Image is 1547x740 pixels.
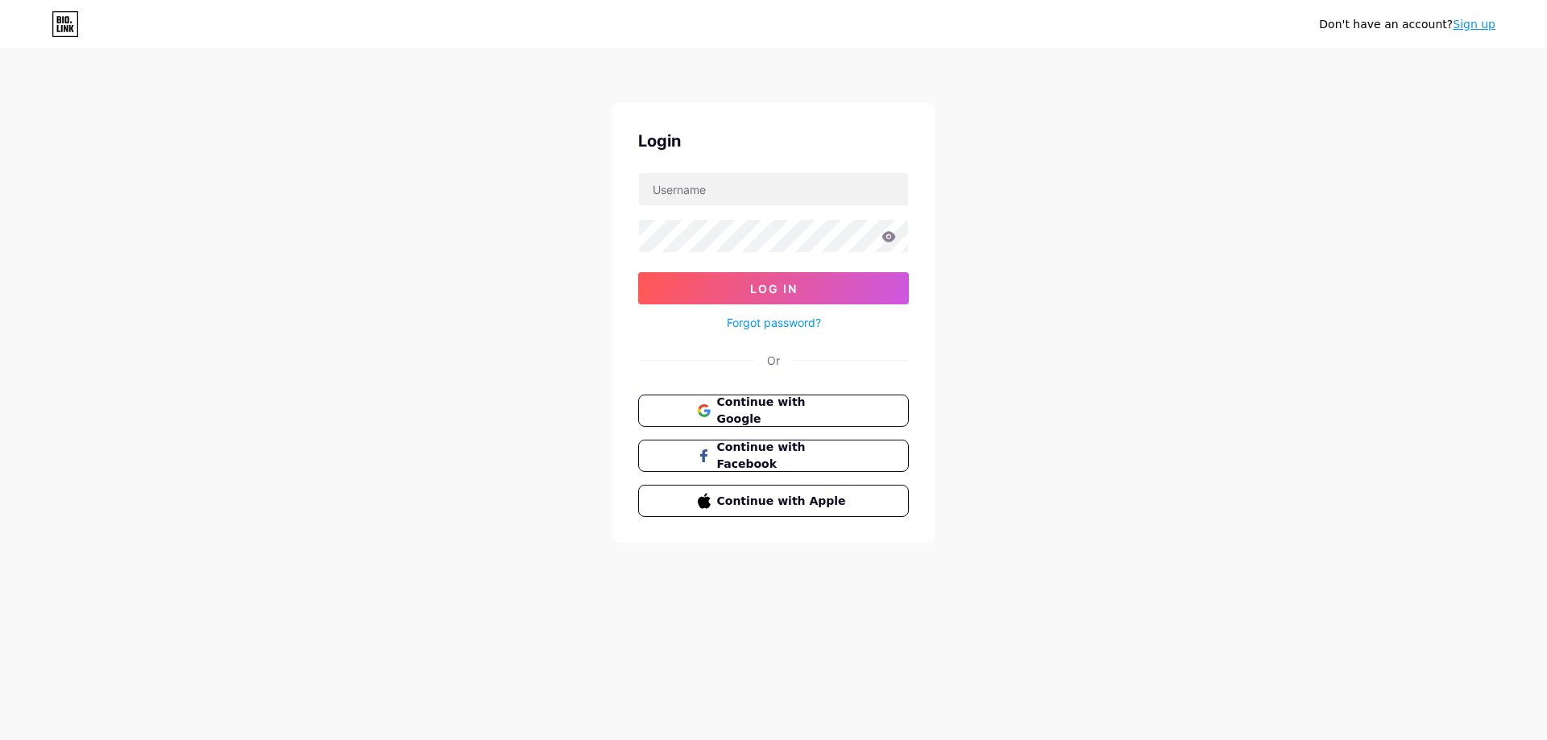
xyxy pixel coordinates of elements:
[639,173,908,205] input: Username
[638,272,909,304] button: Log In
[767,352,780,369] div: Or
[717,439,850,473] span: Continue with Facebook
[727,314,821,331] a: Forgot password?
[638,129,909,153] div: Login
[717,394,850,428] span: Continue with Google
[1453,18,1495,31] a: Sign up
[1319,16,1495,33] div: Don't have an account?
[638,395,909,427] button: Continue with Google
[638,485,909,517] button: Continue with Apple
[717,493,850,510] span: Continue with Apple
[750,282,798,296] span: Log In
[638,440,909,472] button: Continue with Facebook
